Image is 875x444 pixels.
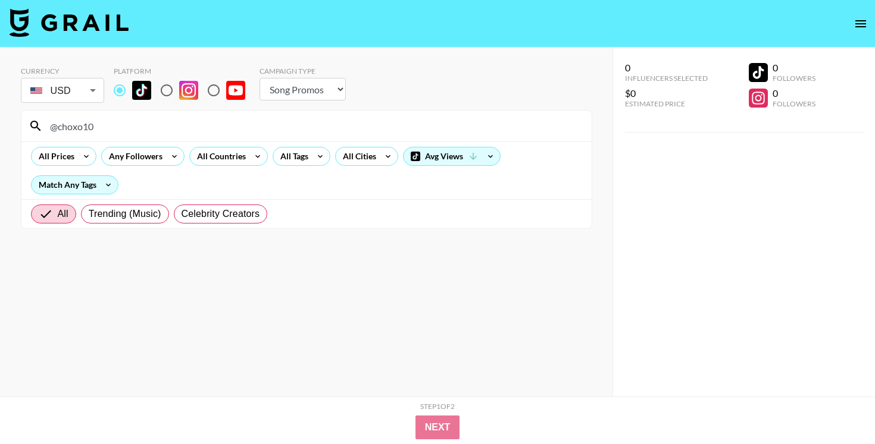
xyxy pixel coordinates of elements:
[190,147,248,165] div: All Countries
[102,147,165,165] div: Any Followers
[23,80,102,101] div: USD
[32,147,77,165] div: All Prices
[849,12,873,36] button: open drawer
[625,99,708,108] div: Estimated Price
[625,62,708,74] div: 0
[43,116,585,136] input: Search by User Name
[114,67,255,75] div: Platform
[336,147,379,165] div: All Cities
[273,147,311,165] div: All Tags
[773,87,815,99] div: 0
[182,207,260,221] span: Celebrity Creators
[625,74,708,83] div: Influencers Selected
[260,67,346,75] div: Campaign Type
[773,99,815,108] div: Followers
[625,87,708,99] div: $0
[58,207,68,221] span: All
[226,81,245,100] img: YouTube
[773,62,815,74] div: 0
[132,81,151,100] img: TikTok
[404,147,500,165] div: Avg Views
[89,207,161,221] span: Trending (Music)
[773,74,815,83] div: Followers
[21,67,104,75] div: Currency
[815,385,861,430] iframe: Drift Widget Chat Controller
[179,81,198,100] img: Instagram
[32,176,118,194] div: Match Any Tags
[10,8,129,37] img: Grail Talent
[415,415,460,439] button: Next
[420,402,455,411] div: Step 1 of 2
